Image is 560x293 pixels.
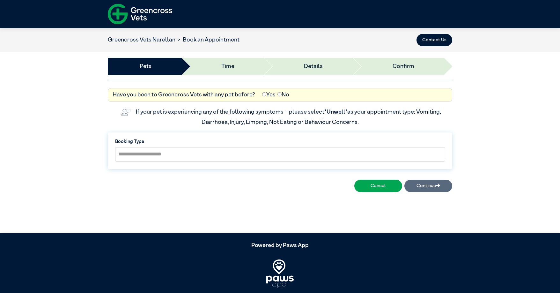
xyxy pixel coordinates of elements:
[354,180,402,192] button: Cancel
[108,242,452,249] h5: Powered by Paws App
[136,109,442,125] label: If your pet is experiencing any of the following symptoms – please select as your appointment typ...
[108,36,239,44] nav: breadcrumb
[175,36,239,44] li: Book an Appointment
[416,34,452,47] button: Contact Us
[108,37,175,43] a: Greencross Vets Narellan
[277,91,289,99] label: No
[113,91,255,99] label: Have you been to Greencross Vets with any pet before?
[266,259,294,288] img: PawsApp
[324,109,347,115] span: “Unwell”
[277,92,282,96] input: No
[140,62,151,71] a: Pets
[262,92,266,96] input: Yes
[119,107,133,118] img: vet
[115,139,445,146] label: Booking Type
[108,2,172,26] img: f-logo
[262,91,276,99] label: Yes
